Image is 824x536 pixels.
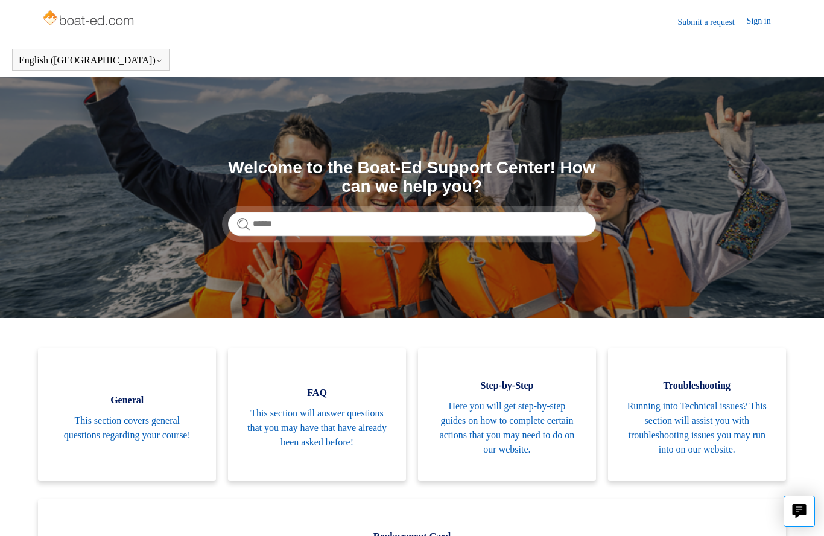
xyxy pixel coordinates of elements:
[228,348,406,481] a: FAQ This section will answer questions that you may have that have already been asked before!
[626,378,768,393] span: Troubleshooting
[436,378,578,393] span: Step-by-Step
[38,348,216,481] a: General This section covers general questions regarding your course!
[56,413,198,442] span: This section covers general questions regarding your course!
[626,399,768,457] span: Running into Technical issues? This section will assist you with troubleshooting issues you may r...
[56,393,198,407] span: General
[228,159,596,196] h1: Welcome to the Boat-Ed Support Center! How can we help you?
[436,399,578,457] span: Here you will get step-by-step guides on how to complete certain actions that you may need to do ...
[246,406,388,450] span: This section will answer questions that you may have that have already been asked before!
[418,348,596,481] a: Step-by-Step Here you will get step-by-step guides on how to complete certain actions that you ma...
[228,212,596,236] input: Search
[784,496,815,527] button: Live chat
[19,55,163,66] button: English ([GEOGRAPHIC_DATA])
[678,16,747,28] a: Submit a request
[747,14,783,29] a: Sign in
[41,7,137,31] img: Boat-Ed Help Center home page
[608,348,786,481] a: Troubleshooting Running into Technical issues? This section will assist you with troubleshooting ...
[246,386,388,400] span: FAQ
